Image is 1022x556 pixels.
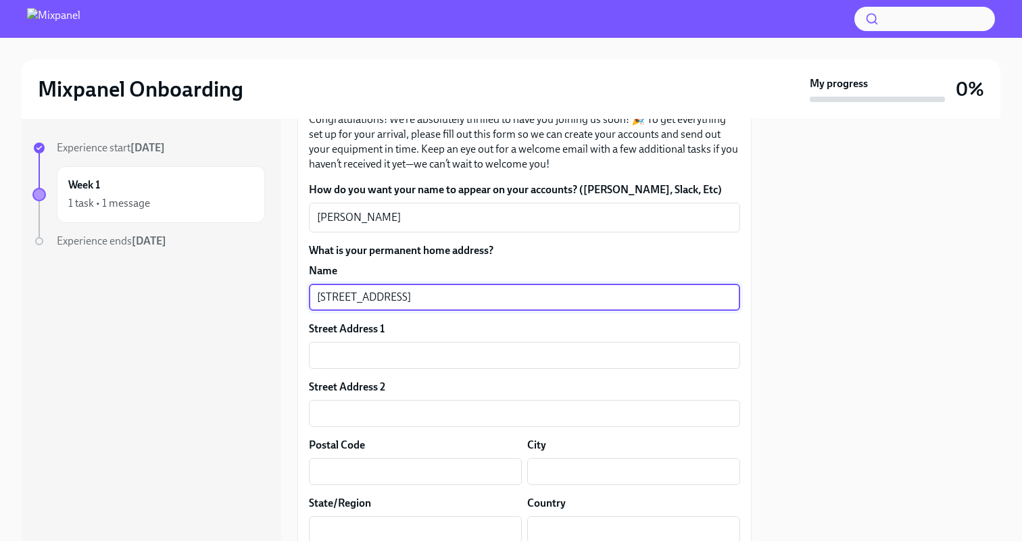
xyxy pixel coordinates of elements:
[527,496,566,511] label: Country
[309,182,740,197] label: How do you want your name to appear on your accounts? ([PERSON_NAME], Slack, Etc)
[27,8,80,30] img: Mixpanel
[132,234,166,247] strong: [DATE]
[38,76,243,103] h2: Mixpanel Onboarding
[57,234,166,247] span: Experience ends
[68,178,100,193] h6: Week 1
[309,322,385,336] label: Street Address 1
[810,76,868,91] strong: My progress
[317,209,732,226] textarea: [PERSON_NAME]
[527,438,546,453] label: City
[309,112,740,172] p: Congratulations! We’re absolutely thrilled to have you joining us soon! 🎉 To get everything set u...
[309,496,371,511] label: State/Region
[130,141,165,154] strong: [DATE]
[309,380,385,395] label: Street Address 2
[309,438,365,453] label: Postal Code
[57,141,165,154] span: Experience start
[309,243,740,258] label: What is your permanent home address?
[309,263,337,278] label: Name
[68,196,150,211] div: 1 task • 1 message
[32,141,265,155] a: Experience start[DATE]
[956,77,984,101] h3: 0%
[32,166,265,223] a: Week 11 task • 1 message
